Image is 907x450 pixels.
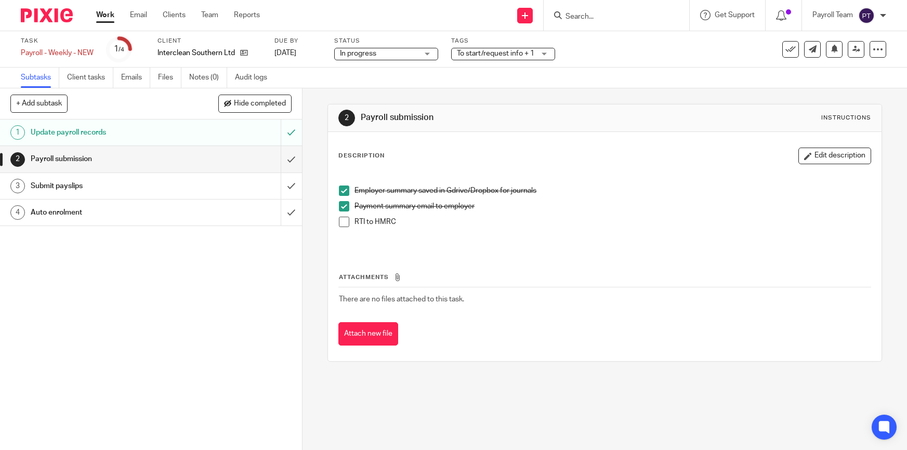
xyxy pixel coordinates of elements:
img: Pixie [21,8,73,22]
span: [DATE] [274,49,296,57]
div: Payroll - Weekly - NEW [21,48,94,58]
a: Team [201,10,218,20]
button: + Add subtask [10,95,68,112]
h1: Auto enrolment [31,205,190,220]
p: Payroll Team [812,10,853,20]
h1: Payroll submission [361,112,627,123]
span: Attachments [339,274,389,280]
a: Audit logs [235,68,275,88]
div: 1 [114,43,124,55]
a: Notes (0) [189,68,227,88]
a: Emails [121,68,150,88]
p: Payment summary email to employer [354,201,870,211]
a: Clients [163,10,186,20]
button: Edit description [798,148,871,164]
div: 3 [10,179,25,193]
input: Search [564,12,658,22]
p: Description [338,152,385,160]
p: Interclean Southern Ltd [157,48,235,58]
h1: Payroll submission [31,151,190,167]
button: Attach new file [338,322,398,346]
span: There are no files attached to this task. [339,296,464,303]
a: Email [130,10,147,20]
p: Employer summary saved in Gdrive/Dropbox for journals [354,186,870,196]
label: Task [21,37,94,45]
h1: Submit payslips [31,178,190,194]
button: Hide completed [218,95,292,112]
a: Subtasks [21,68,59,88]
h1: Update payroll records [31,125,190,140]
label: Client [157,37,261,45]
span: Hide completed [234,100,286,108]
a: Reports [234,10,260,20]
a: Files [158,68,181,88]
p: RTI to HMRC [354,217,870,227]
div: 2 [10,152,25,167]
div: Instructions [821,114,871,122]
label: Due by [274,37,321,45]
span: In progress [340,50,376,57]
span: To start/request info + 1 [457,50,534,57]
img: svg%3E [858,7,875,24]
div: 1 [10,125,25,140]
span: Get Support [715,11,755,19]
div: 2 [338,110,355,126]
div: 4 [10,205,25,220]
a: Client tasks [67,68,113,88]
label: Tags [451,37,555,45]
small: /4 [119,47,124,52]
a: Work [96,10,114,20]
label: Status [334,37,438,45]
